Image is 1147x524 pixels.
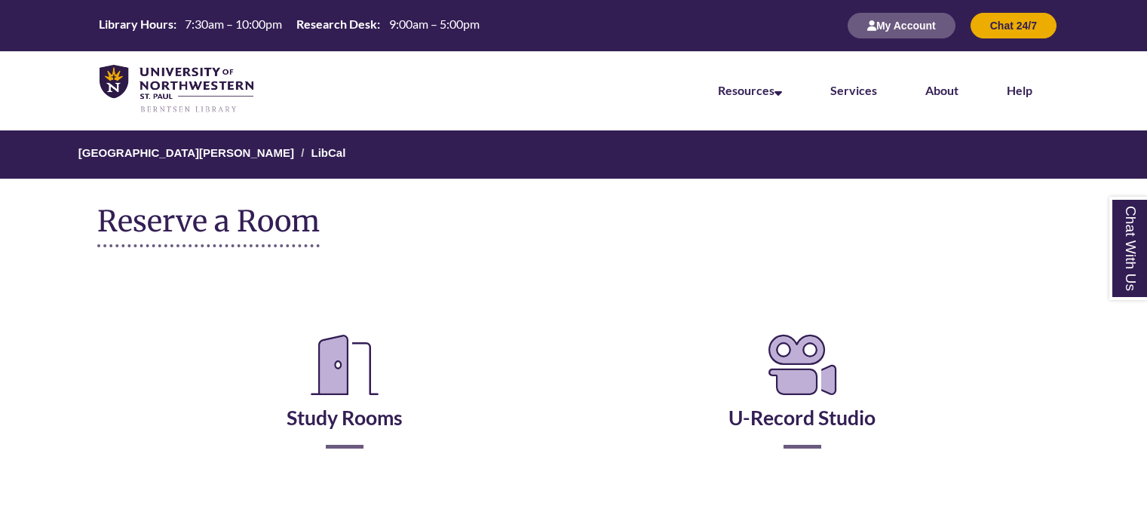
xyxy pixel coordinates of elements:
[389,17,480,31] span: 9:00am – 5:00pm
[1007,83,1032,97] a: Help
[971,19,1057,32] a: Chat 24/7
[97,130,1050,179] nav: Breadcrumb
[848,19,955,32] a: My Account
[93,16,485,34] table: Hours Today
[290,16,382,32] th: Research Desk:
[311,146,345,159] a: LibCal
[971,13,1057,38] button: Chat 24/7
[97,205,320,247] h1: Reserve a Room
[718,83,782,97] a: Resources
[78,146,294,159] a: [GEOGRAPHIC_DATA][PERSON_NAME]
[93,16,179,32] th: Library Hours:
[185,17,282,31] span: 7:30am – 10:00pm
[925,83,958,97] a: About
[93,16,485,35] a: Hours Today
[97,285,1050,493] div: Reserve a Room
[100,65,253,114] img: UNWSP Library Logo
[287,368,403,430] a: Study Rooms
[830,83,877,97] a: Services
[728,368,876,430] a: U-Record Studio
[848,13,955,38] button: My Account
